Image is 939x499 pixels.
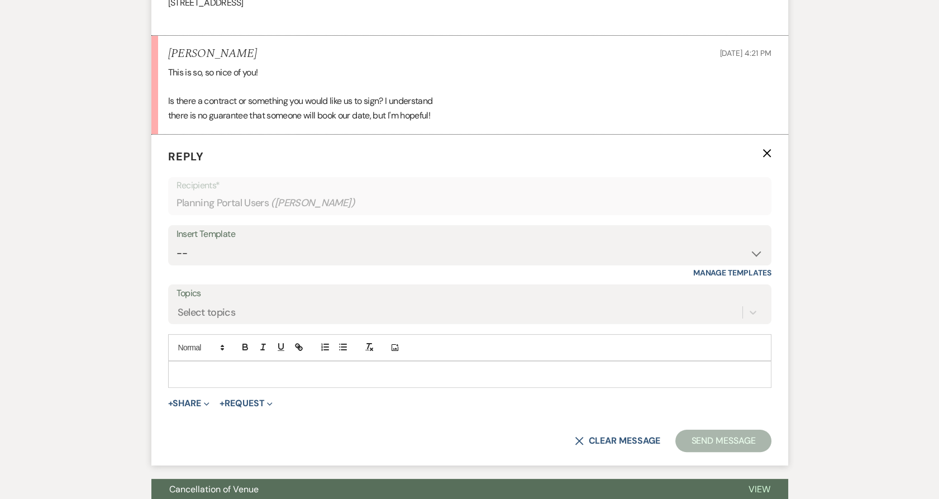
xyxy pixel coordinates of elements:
span: ( [PERSON_NAME] ) [271,196,355,211]
div: Planning Portal Users [177,192,763,214]
button: Share [168,399,210,408]
button: Send Message [675,430,771,452]
button: Request [220,399,273,408]
span: Reply [168,149,204,164]
span: [DATE] 4:21 PM [719,48,771,58]
div: This is so, so nice of you! Is there a contract or something you would like us to sign? I underst... [168,65,771,122]
span: View [749,483,770,495]
span: + [168,399,173,408]
label: Topics [177,286,763,302]
div: Select topics [178,305,236,320]
span: + [220,399,225,408]
button: Clear message [575,436,660,445]
span: Cancellation of Venue [169,483,259,495]
div: Insert Template [177,226,763,243]
a: Manage Templates [693,268,771,278]
h5: [PERSON_NAME] [168,47,257,61]
p: Recipients* [177,178,763,193]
